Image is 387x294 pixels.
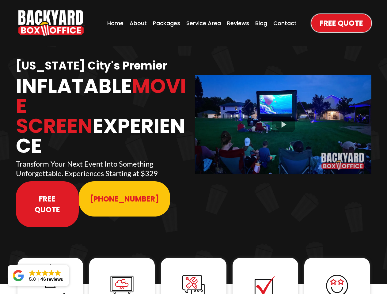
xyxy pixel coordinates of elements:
img: Backyard Box Office [18,10,85,36]
span: Movie Screen [16,72,186,140]
a: 913-214-1202 [79,181,170,217]
h1: [US_STATE] City's Premier [16,59,192,73]
a: Packages [151,17,182,29]
a: Reviews [225,17,251,29]
h1: Inflatable Experience [16,76,192,156]
span: [PHONE_NUMBER] [90,194,159,204]
a: Free Quote [16,181,79,227]
a: About [128,17,149,29]
span: Free Quote [320,18,363,28]
a: Service Area [184,17,223,29]
p: Transform Your Next Event Into Something Unforgettable. Experiences Starting at $329 [16,159,192,178]
a: Contact [271,17,298,29]
span: Free Quote [27,194,68,215]
a: https://www.backyardboxoffice.com [18,10,85,36]
a: Blog [253,17,269,29]
a: Free Quote [311,14,371,32]
a: Home [105,17,125,29]
a: Close GoogleGoogleGoogleGoogleGoogle 5.046 reviews [8,265,69,286]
